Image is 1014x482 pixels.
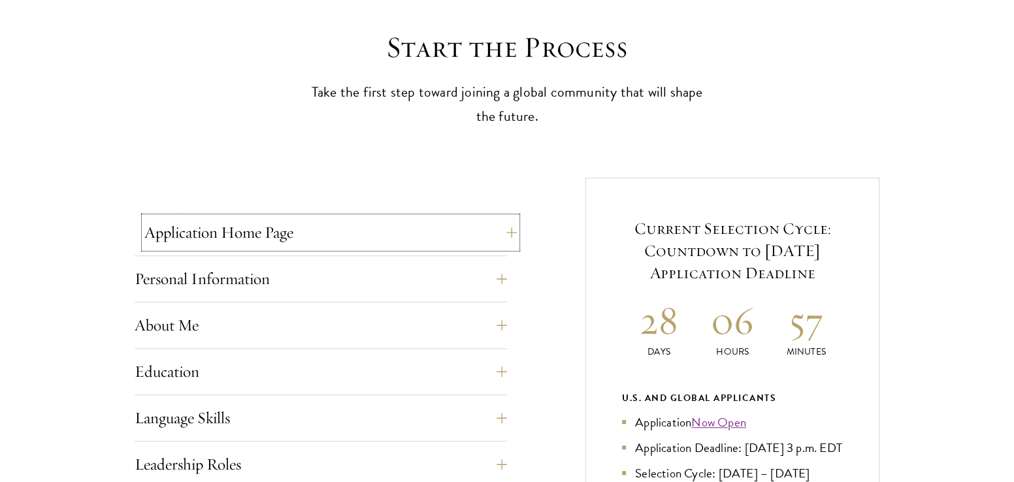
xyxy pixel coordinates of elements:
h2: 28 [622,296,696,345]
div: U.S. and Global Applicants [622,390,843,406]
p: Hours [696,345,770,359]
li: Application Deadline: [DATE] 3 p.m. EDT [622,438,843,457]
h2: 06 [696,296,770,345]
h5: Current Selection Cycle: Countdown to [DATE] Application Deadline [622,217,843,284]
p: Days [622,345,696,359]
button: Education [135,356,507,387]
button: Application Home Page [144,217,517,248]
a: Now Open [691,413,746,432]
button: Leadership Roles [135,449,507,480]
p: Minutes [769,345,843,359]
button: About Me [135,310,507,341]
h2: Start the Process [304,29,710,66]
h2: 57 [769,296,843,345]
p: Take the first step toward joining a global community that will shape the future. [304,80,710,129]
li: Application [622,413,843,432]
button: Personal Information [135,263,507,295]
button: Language Skills [135,402,507,434]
